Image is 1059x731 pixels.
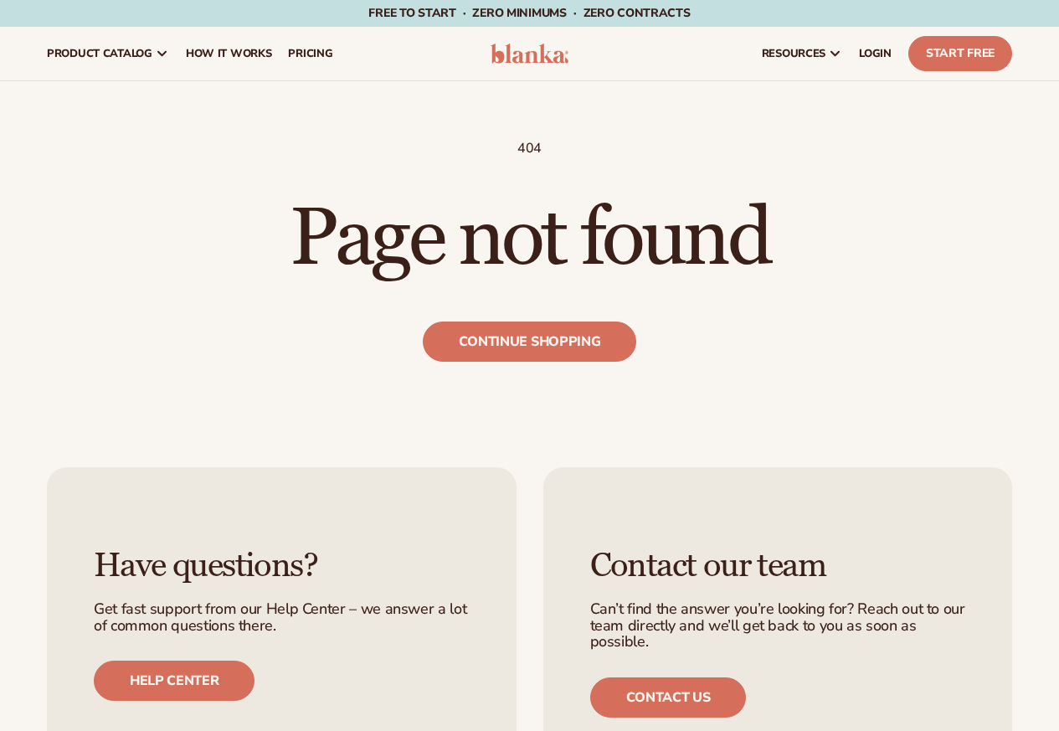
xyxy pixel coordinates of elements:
[908,36,1012,71] a: Start Free
[423,322,637,362] a: Continue shopping
[368,5,690,21] span: Free to start · ZERO minimums · ZERO contracts
[177,27,280,80] a: How It Works
[762,47,825,60] span: resources
[851,27,900,80] a: LOGIN
[47,47,152,60] span: product catalog
[280,27,341,80] a: pricing
[590,548,966,584] h3: Contact our team
[47,199,1012,280] h1: Page not found
[590,677,747,718] a: Contact us
[94,601,470,635] p: Get fast support from our Help Center – we answer a lot of common questions there.
[94,661,254,701] a: Help center
[859,47,892,60] span: LOGIN
[186,47,272,60] span: How It Works
[47,140,1012,157] p: 404
[590,601,966,651] p: Can’t find the answer you’re looking for? Reach out to our team directly and we’ll get back to yo...
[39,27,177,80] a: product catalog
[288,47,332,60] span: pricing
[491,44,569,64] img: logo
[753,27,851,80] a: resources
[94,548,470,584] h3: Have questions?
